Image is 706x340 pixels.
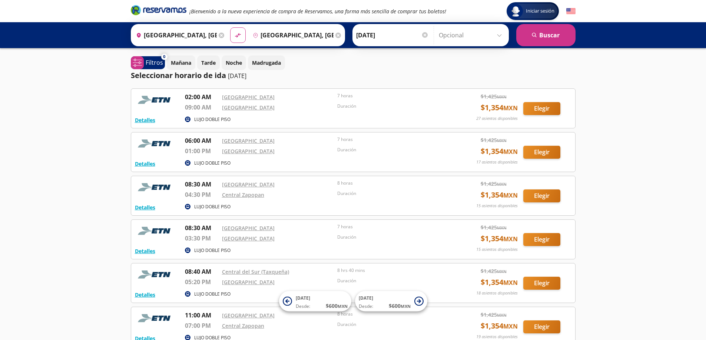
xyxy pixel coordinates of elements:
p: 19 asientos disponibles [476,334,518,340]
img: RESERVAMOS [135,136,176,151]
p: 08:40 AM [185,267,218,276]
span: $ 1,354 [481,277,518,288]
p: 7 horas [337,223,449,230]
button: Elegir [523,146,560,159]
button: Elegir [523,102,560,115]
span: $ 1,354 [481,320,518,331]
p: 8 hrs 40 mins [337,267,449,274]
button: Tarde [197,55,220,70]
a: [GEOGRAPHIC_DATA] [222,181,275,188]
p: Duración [337,234,449,240]
span: $ 1,425 [481,267,507,275]
p: 08:30 AM [185,180,218,189]
small: MXN [503,148,518,156]
a: [GEOGRAPHIC_DATA] [222,279,275,286]
p: 11:00 AM [185,311,218,320]
p: 04:30 PM [185,190,218,199]
p: 05:20 PM [185,277,218,286]
button: Detalles [135,116,155,124]
span: $ 1,354 [481,102,518,113]
p: LUJO DOBLE PISO [194,247,231,254]
a: [GEOGRAPHIC_DATA] [222,235,275,242]
span: $ 1,425 [481,223,507,231]
button: Madrugada [248,55,285,70]
i: Brand Logo [131,4,186,16]
button: [DATE]Desde:$600MXN [279,291,351,312]
span: $ 1,425 [481,136,507,144]
button: Elegir [523,233,560,246]
p: 8 horas [337,180,449,186]
button: Elegir [523,277,560,290]
p: 06:00 AM [185,136,218,145]
input: Elegir Fecha [356,26,429,44]
img: RESERVAMOS [135,223,176,238]
span: 0 [163,54,165,60]
input: Opcional [439,26,505,44]
button: Detalles [135,160,155,168]
span: $ 1,354 [481,233,518,244]
button: Elegir [523,320,560,333]
span: $ 1,425 [481,180,507,188]
small: MXN [497,138,507,143]
a: [GEOGRAPHIC_DATA] [222,225,275,232]
p: Madrugada [252,59,281,67]
p: 02:00 AM [185,92,218,101]
button: Buscar [516,24,576,46]
p: 09:00 AM [185,103,218,112]
p: 08:30 AM [185,223,218,232]
span: $ 600 [326,302,348,310]
button: Detalles [135,247,155,255]
p: 15 asientos disponibles [476,246,518,253]
a: Central Zapopan [222,191,264,198]
span: $ 600 [389,302,411,310]
p: Noche [226,59,242,67]
a: [GEOGRAPHIC_DATA] [222,312,275,319]
input: Buscar Origen [133,26,217,44]
a: Brand Logo [131,4,186,18]
p: LUJO DOBLE PISO [194,291,231,297]
input: Buscar Destino [250,26,334,44]
small: MXN [497,94,507,100]
small: MXN [503,279,518,287]
small: MXN [503,104,518,112]
p: Mañana [171,59,191,67]
span: $ 1,425 [481,311,507,319]
img: RESERVAMOS [135,180,176,195]
button: Noche [222,55,246,70]
small: MXN [503,235,518,243]
p: Duración [337,321,449,328]
span: Desde: [359,303,373,310]
small: MXN [401,303,411,309]
span: $ 1,354 [481,146,518,157]
em: ¡Bienvenido a la nueva experiencia de compra de Reservamos, una forma más sencilla de comprar tus... [189,8,446,15]
img: RESERVAMOS [135,92,176,107]
small: MXN [497,225,507,230]
p: [DATE] [228,71,246,80]
button: English [566,7,576,16]
small: MXN [503,191,518,199]
small: MXN [497,269,507,274]
p: 01:00 PM [185,147,218,155]
p: LUJO DOBLE PISO [194,116,231,123]
small: MXN [497,181,507,187]
p: Duración [337,277,449,284]
small: MXN [497,312,507,318]
p: Duración [337,103,449,110]
p: Seleccionar horario de ida [131,70,226,81]
p: 15 asientos disponibles [476,203,518,209]
p: Duración [337,147,449,153]
p: Tarde [201,59,216,67]
a: [GEOGRAPHIC_DATA] [222,104,275,111]
span: [DATE] [296,295,310,301]
a: Central Zapopan [222,322,264,329]
button: Detalles [135,291,155,299]
p: 18 asientos disponibles [476,290,518,296]
p: 07:00 PM [185,321,218,330]
img: RESERVAMOS [135,267,176,282]
button: [DATE]Desde:$600MXN [355,291,427,312]
p: 7 horas [337,136,449,143]
span: Iniciar sesión [523,7,557,15]
p: Duración [337,190,449,197]
span: [DATE] [359,295,373,301]
button: Detalles [135,203,155,211]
